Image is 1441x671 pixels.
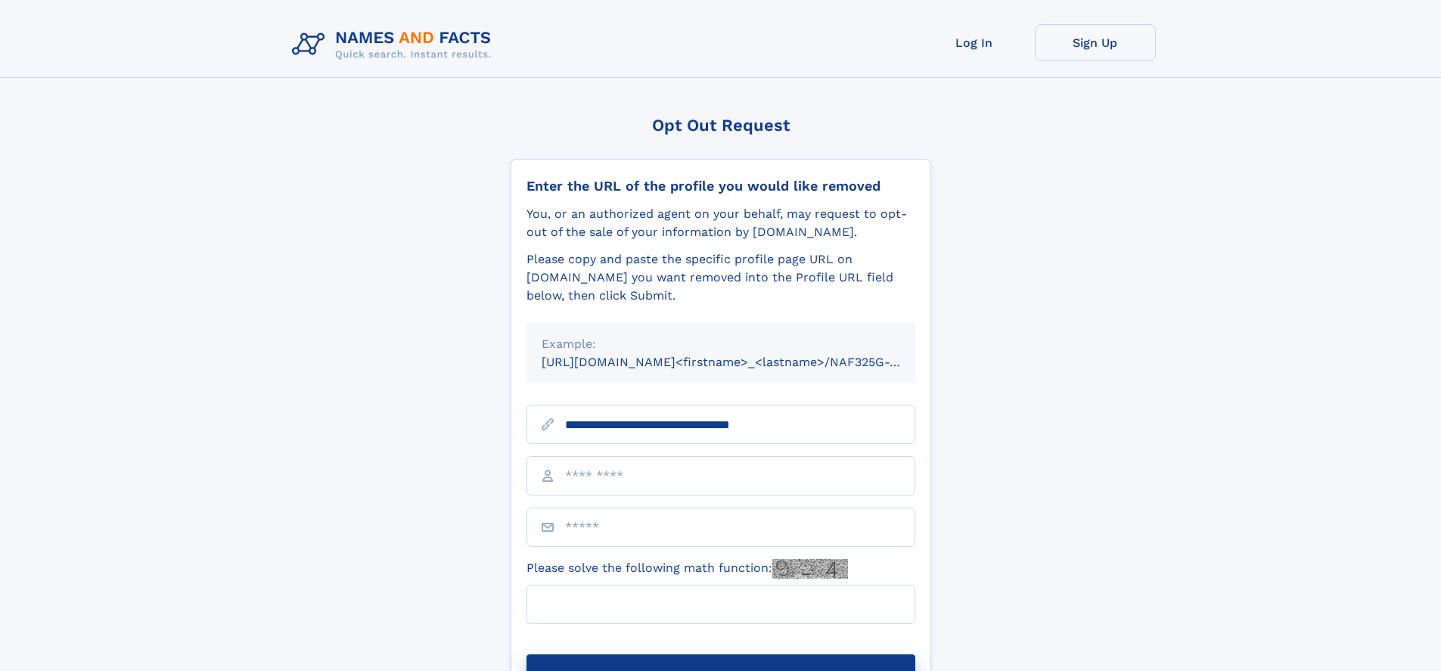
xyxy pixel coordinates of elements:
img: Logo Names and Facts [286,24,504,65]
div: Enter the URL of the profile you would like removed [526,178,915,194]
label: Please solve the following math function: [526,559,848,579]
a: Sign Up [1035,24,1156,61]
div: You, or an authorized agent on your behalf, may request to opt-out of the sale of your informatio... [526,205,915,241]
a: Log In [914,24,1035,61]
div: Opt Out Request [511,116,931,135]
div: Please copy and paste the specific profile page URL on [DOMAIN_NAME] you want removed into the Pr... [526,250,915,305]
small: [URL][DOMAIN_NAME]<firstname>_<lastname>/NAF325G-xxxxxxxx [542,355,944,369]
div: Example: [542,335,900,353]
